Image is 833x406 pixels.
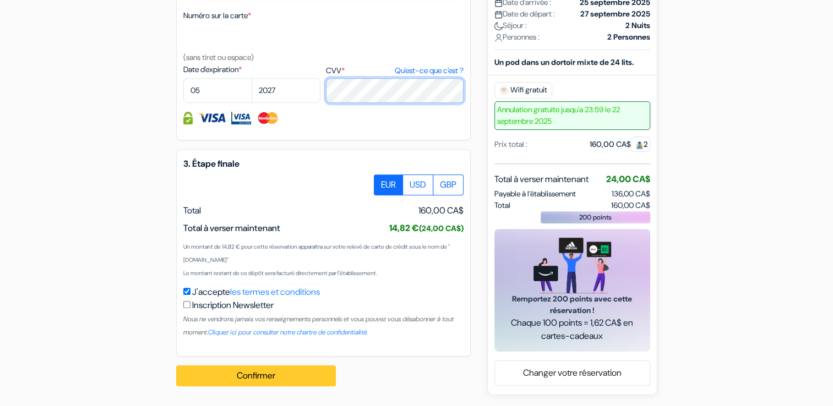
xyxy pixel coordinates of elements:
[494,57,634,67] b: Un pod dans un dortoir mixte de 24 lits.
[494,20,527,31] span: Séjour :
[394,65,463,76] a: Qu'est-ce que c'est ?
[612,189,650,199] span: 136,00 CA$
[183,270,377,277] small: Le montant restant de ce dépôt sera facturé directement par l'établissement.
[494,188,576,200] span: Payable à l’établissement
[231,112,251,124] img: Visa Electron
[183,222,280,234] span: Total à verser maintenant
[606,173,650,185] span: 24,00 CA$
[494,139,527,150] div: Prix total :
[590,139,650,150] div: 160,00 CA$
[494,10,503,19] img: calendar.svg
[192,299,274,312] label: Inscription Newsletter
[508,316,637,343] span: Chaque 100 points = 1,62 CA$ en cartes-cadeaux
[625,20,650,31] strong: 2 Nuits
[402,174,433,195] label: USD
[579,212,612,222] span: 200 points
[326,65,463,76] label: CVV
[374,174,464,195] div: Basic radio toggle button group
[631,136,650,152] span: 2
[494,101,650,130] span: Annulation gratuite jusqu'a 23:59 le 22 septembre 2025
[183,52,254,62] small: (sans tiret ou espace)
[192,286,320,299] label: J'accepte
[208,328,368,337] a: Cliquez ici pour consulter notre chartre de confidentialité.
[533,238,611,293] img: gift_card_hero_new.png
[494,200,510,211] span: Total
[433,174,464,195] label: GBP
[198,112,226,124] img: Visa
[418,204,464,217] span: 160,00 CA$
[230,286,320,298] a: les termes et conditions
[499,86,508,95] img: free_wifi.svg
[183,112,193,124] img: Information de carte de crédit entièrement encryptée et sécurisée
[389,222,464,234] span: 14,82 €
[494,82,552,98] span: Wifi gratuit
[494,34,503,42] img: user_icon.svg
[183,64,320,75] label: Date d'expiration
[494,8,555,20] span: Date de départ :
[183,205,201,216] span: Total
[176,365,336,386] button: Confirmer
[257,112,279,124] img: Master Card
[183,243,450,264] small: Un montant de 14,82 € pour cette réservation apparaîtra sur votre relevé de carte de crédit sous ...
[495,363,650,383] a: Changer votre réservation
[183,158,464,169] h5: 3. Étape finale
[183,10,251,21] label: Numéro sur la carte
[494,31,540,43] span: Personnes :
[607,31,650,43] strong: 2 Personnes
[611,200,650,211] span: 160,00 CA$
[183,315,454,337] small: Nous ne vendrons jamais vos renseignements personnels et vous pouvez vous désabonner à tout moment.
[374,174,403,195] label: EUR
[494,173,589,186] span: Total à verser maintenant
[635,141,644,149] img: guest.svg
[494,22,503,30] img: moon.svg
[580,8,650,20] strong: 27 septembre 2025
[508,293,637,316] span: Remportez 200 points avec cette réservation !
[419,223,464,233] small: (24,00 CA$)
